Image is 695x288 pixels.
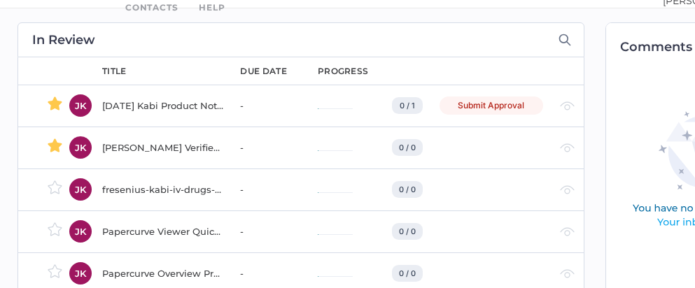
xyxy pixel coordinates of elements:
[560,101,575,110] img: eye-light-gray.b6d092a5.svg
[560,143,575,152] img: eye-light-gray.b6d092a5.svg
[48,96,62,110] img: star-active.7b6ae705.svg
[48,138,62,152] img: star-active.7b6ae705.svg
[102,223,223,240] div: Papercurve Viewer Quick Start Guide
[318,65,368,78] div: progress
[69,262,92,285] div: JK
[560,227,575,236] img: eye-light-gray.b6d092a5.svg
[48,180,62,194] img: star-inactive.70f2008a.svg
[392,97,423,114] div: 0 / 1
[48,222,62,236] img: star-inactive.70f2008a.svg
[226,127,304,168] td: -
[226,85,304,127] td: -
[69,94,92,117] div: JK
[69,178,92,201] div: JK
[560,269,575,278] img: eye-light-gray.b6d092a5.svg
[559,34,571,46] img: search-icon-expand.c6106642.svg
[69,136,92,159] div: JK
[226,168,304,210] td: -
[560,185,575,194] img: eye-light-gray.b6d092a5.svg
[102,265,223,282] div: Papercurve Overview Presentation
[102,139,223,156] div: [PERSON_NAME] Verified Email Case Study [DATE]-[DATE]
[440,96,543,115] div: Submit Approval
[69,220,92,243] div: JK
[48,264,62,278] img: star-inactive.70f2008a.svg
[102,181,223,198] div: fresenius-kabi-iv-drugs-contacts
[226,210,304,252] td: -
[240,65,286,78] div: due date
[392,139,423,156] div: 0 / 0
[392,265,423,282] div: 0 / 0
[32,34,95,46] h2: In Review
[102,97,223,114] div: [DATE] Kabi Product Notification Campaign report
[102,65,127,78] div: title
[392,223,423,240] div: 0 / 0
[392,181,423,198] div: 0 / 0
